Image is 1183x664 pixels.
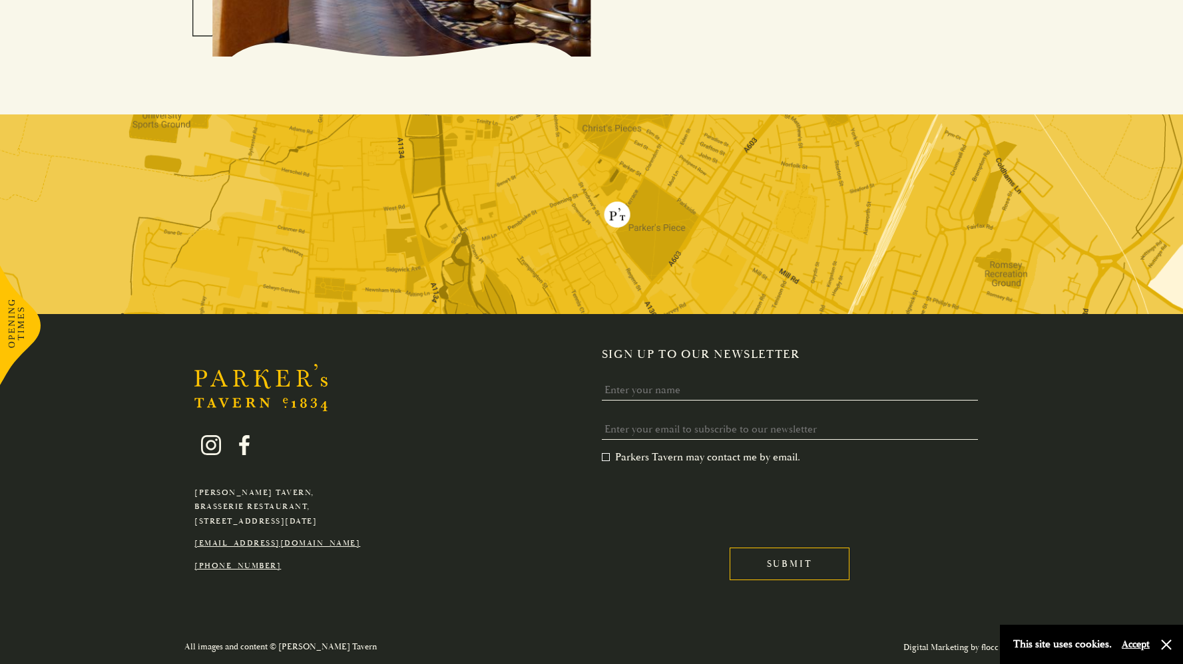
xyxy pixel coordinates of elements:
[1122,638,1150,651] button: Accept
[602,450,800,464] label: Parkers Tavern may contact me by email.
[1013,635,1112,654] p: This site uses cookies.
[194,486,360,529] p: [PERSON_NAME] Tavern, Brasserie Restaurant, [STREET_ADDRESS][DATE]
[730,548,849,580] input: Submit
[903,642,999,653] a: Digital Marketing by flocc
[602,474,804,526] iframe: reCAPTCHA
[602,380,978,401] input: Enter your name
[1160,638,1173,651] button: Close and accept
[194,538,360,548] a: [EMAIL_ADDRESS][DOMAIN_NAME]
[194,561,281,571] a: [PHONE_NUMBER]
[184,639,377,655] p: All images and content © [PERSON_NAME] Tavern
[602,419,978,440] input: Enter your email to subscribe to our newsletter
[602,347,989,362] h2: Sign up to our newsletter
